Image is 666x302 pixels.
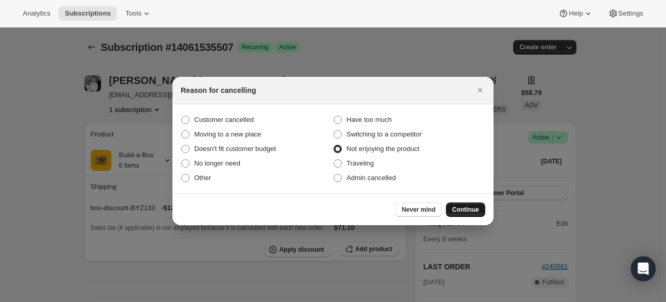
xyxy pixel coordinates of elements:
[602,6,649,21] button: Settings
[618,9,643,18] span: Settings
[194,145,276,153] span: Doesn't fit customer budget
[119,6,158,21] button: Tools
[346,174,396,182] span: Admin cancelled
[194,116,254,123] span: Customer cancelled
[194,174,211,182] span: Other
[194,159,240,167] span: No longer need
[346,116,392,123] span: Have too much
[631,256,656,281] div: Open Intercom Messenger
[346,145,419,153] span: Not enjoying the product
[346,159,374,167] span: Traveling
[346,130,422,138] span: Switching to a competitor
[552,6,599,21] button: Help
[59,6,117,21] button: Subscriptions
[23,9,50,18] span: Analytics
[446,202,485,217] button: Continue
[65,9,111,18] span: Subscriptions
[569,9,583,18] span: Help
[452,205,479,214] span: Continue
[17,6,56,21] button: Analytics
[181,85,256,95] h2: Reason for cancelling
[473,83,487,98] button: Close
[194,130,261,138] span: Moving to a new place
[402,205,436,214] span: Never mind
[125,9,141,18] span: Tools
[396,202,442,217] button: Never mind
